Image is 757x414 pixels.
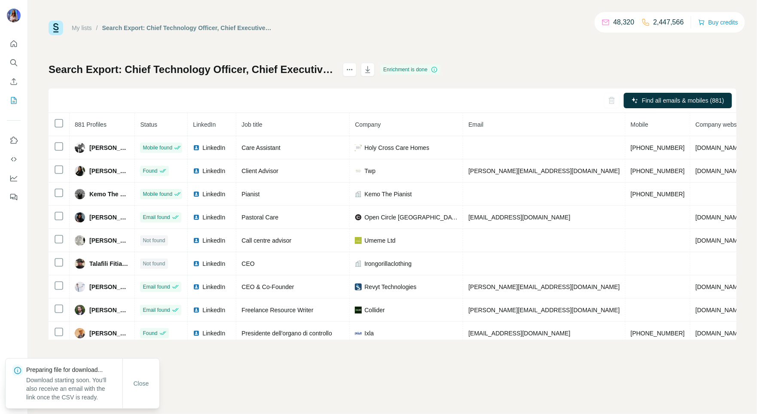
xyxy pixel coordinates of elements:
img: Surfe Logo [49,21,63,35]
img: company-logo [355,167,362,174]
span: Not found [143,260,165,268]
span: [PHONE_NUMBER] [631,191,685,198]
span: CEO & Co-Founder [241,283,294,290]
p: 2,447,566 [653,17,684,27]
span: [PERSON_NAME] [89,167,129,175]
img: Avatar [75,305,85,315]
img: Avatar [7,9,21,22]
span: [PERSON_NAME] [89,306,129,314]
span: Email [468,121,483,128]
button: Feedback [7,189,21,205]
span: [DOMAIN_NAME] [696,330,744,337]
span: [EMAIL_ADDRESS][DOMAIN_NAME] [468,330,570,337]
span: [DOMAIN_NAME] [696,283,744,290]
span: LinkedIn [202,306,225,314]
div: Search Export: Chief Technology Officer, Chief Executive Officer, Head of Information Technology,... [102,24,273,32]
span: Ixla [364,329,374,338]
span: [EMAIL_ADDRESS][DOMAIN_NAME] [468,214,570,221]
span: [PERSON_NAME][EMAIL_ADDRESS][DOMAIN_NAME] [468,167,620,174]
span: Twp [364,167,375,175]
span: Status [140,121,157,128]
span: Pianist [241,191,259,198]
li: / [96,24,98,32]
span: [DOMAIN_NAME] [696,237,744,244]
span: Find all emails & mobiles (881) [642,96,724,105]
span: Irongorillaclothing [364,259,412,268]
span: Care Assistant [241,144,280,151]
img: company-logo [355,144,362,151]
img: company-logo [355,307,362,314]
span: Kemo The Pianist [89,190,129,198]
span: Holy Cross Care Homes [364,143,429,152]
span: CEO [241,260,254,267]
span: [PERSON_NAME] [89,143,129,152]
span: Job title [241,121,262,128]
img: Avatar [75,189,85,199]
span: [DOMAIN_NAME] [696,214,744,221]
img: LinkedIn logo [193,144,200,151]
img: LinkedIn logo [193,214,200,221]
button: Use Surfe on LinkedIn [7,133,21,148]
p: Download starting soon. You'll also receive an email with the link once the CSV is ready. [26,376,122,402]
span: Kemo The Pianist [364,190,412,198]
a: My lists [72,24,92,31]
span: Collider [364,306,385,314]
button: My lists [7,93,21,108]
span: LinkedIn [202,329,225,338]
img: LinkedIn logo [193,330,200,337]
img: Avatar [75,328,85,338]
span: [PHONE_NUMBER] [631,144,685,151]
span: Not found [143,237,165,244]
span: Open Circle [GEOGRAPHIC_DATA] [364,213,458,222]
img: company-logo [355,237,362,244]
span: [PERSON_NAME] [89,236,129,245]
span: LinkedIn [202,167,225,175]
img: LinkedIn logo [193,307,200,314]
img: company-logo [355,283,362,290]
span: 881 Profiles [75,121,107,128]
span: LinkedIn [202,190,225,198]
span: [PHONE_NUMBER] [631,167,685,174]
span: Presidente dell'organo di controllo [241,330,332,337]
span: [PERSON_NAME][EMAIL_ADDRESS][DOMAIN_NAME] [468,307,620,314]
span: LinkedIn [202,236,225,245]
button: Close [128,376,155,391]
div: Enrichment is done [381,64,440,75]
button: Buy credits [698,16,738,28]
img: LinkedIn logo [193,260,200,267]
span: LinkedIn [202,213,225,222]
span: Close [134,379,149,388]
span: Revyt Technologies [364,283,416,291]
span: Company website [696,121,743,128]
span: Email found [143,306,170,314]
span: Email found [143,283,170,291]
span: Client Advisor [241,167,278,174]
button: Search [7,55,21,70]
img: Avatar [75,166,85,176]
img: LinkedIn logo [193,167,200,174]
span: LinkedIn [202,259,225,268]
span: [PERSON_NAME][EMAIL_ADDRESS][DOMAIN_NAME] [468,283,620,290]
img: LinkedIn logo [193,191,200,198]
img: Avatar [75,259,85,269]
span: [PHONE_NUMBER] [631,330,685,337]
span: Found [143,329,157,337]
button: Find all emails & mobiles (881) [624,93,732,108]
span: [PERSON_NAME] [89,329,129,338]
span: Call centre advisor [241,237,291,244]
button: Use Surfe API [7,152,21,167]
span: Umeme Ltd [364,236,395,245]
h1: Search Export: Chief Technology Officer, Chief Executive Officer, Head of Information Technology,... [49,63,335,76]
img: Avatar [75,212,85,222]
img: company-logo [355,214,362,221]
p: 48,320 [614,17,635,27]
span: Company [355,121,381,128]
span: Found [143,167,157,175]
span: [DOMAIN_NAME] [696,307,744,314]
span: [PERSON_NAME] [89,283,129,291]
span: Mobile [631,121,648,128]
span: [DOMAIN_NAME] [696,144,744,151]
span: Email found [143,213,170,221]
img: company-logo [355,330,362,337]
span: LinkedIn [202,143,225,152]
